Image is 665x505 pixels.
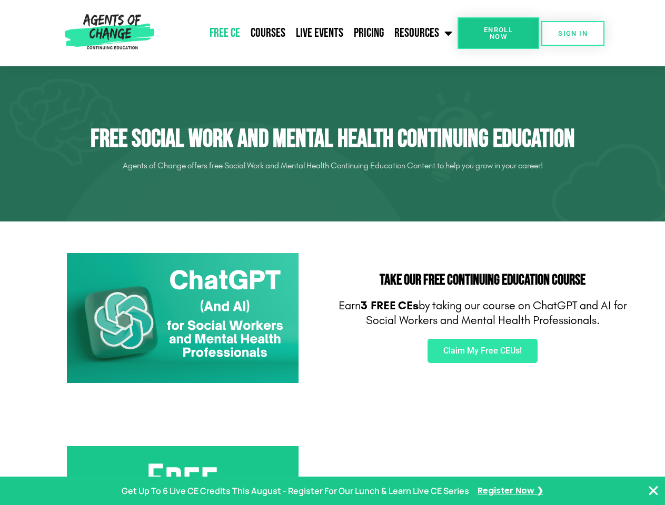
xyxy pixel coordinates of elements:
[245,20,291,46] a: Courses
[38,157,628,174] p: Agents of Change offers free Social Work and Mental Health Continuing Education Content to help y...
[38,124,628,155] h1: Free Social Work and Mental Health Continuing Education
[204,20,245,46] a: Free CE
[349,20,389,46] a: Pricing
[541,21,604,46] a: SIGN IN
[558,30,588,37] span: SIGN IN
[458,17,539,49] a: Enroll Now
[291,20,349,46] a: Live Events
[389,20,458,46] a: Resources
[474,26,522,40] span: Enroll Now
[428,339,538,363] a: Claim My Free CEUs!
[478,483,543,499] a: Register Now ❯
[443,347,522,355] span: Claim My Free CEUs!
[122,483,469,499] p: Get Up To 6 Live CE Credits This August - Register For Our Lunch & Learn Live CE Series
[158,20,458,46] nav: Menu
[338,298,628,328] p: Earn by taking our course on ChatGPT and AI for Social Workers and Mental Health Professionals.
[338,273,628,288] h2: Take Our FREE Continuing Education Course
[647,484,660,497] button: Close Banner
[361,299,419,312] b: 3 FREE CEs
